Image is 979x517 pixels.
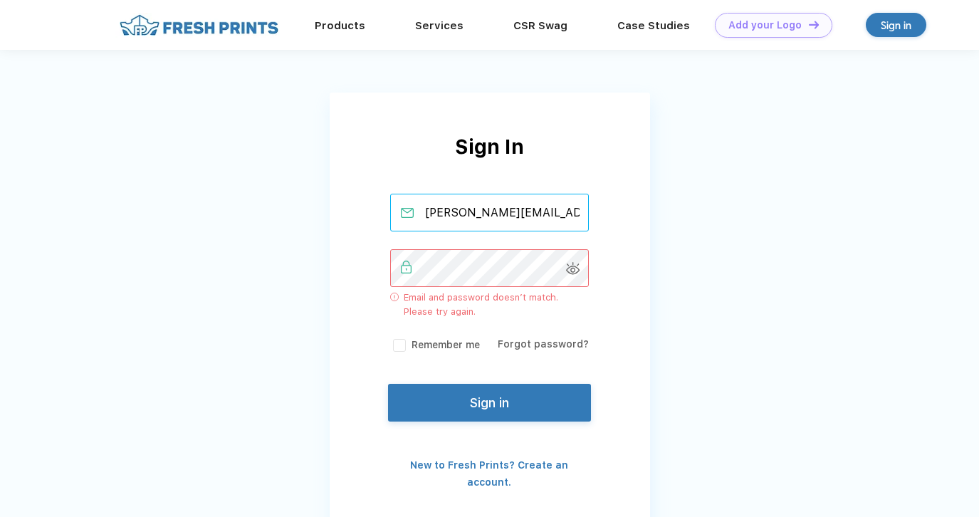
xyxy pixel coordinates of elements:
[115,13,283,38] img: fo%20logo%202.webp
[401,261,412,273] img: password_active.svg
[809,21,819,28] img: DT
[498,338,589,350] a: Forgot password?
[388,384,590,422] button: Sign in
[566,262,580,275] img: show_password.svg
[410,459,568,488] a: New to Fresh Prints? Create an account.
[401,208,414,218] img: email_active.svg
[390,293,399,301] img: error_icon_desktop.svg
[390,194,589,231] input: Email
[728,19,802,31] div: Add your Logo
[866,13,926,37] a: Sign in
[390,338,480,352] label: Remember me
[881,17,911,33] div: Sign in
[315,19,365,32] a: Products
[330,132,650,194] div: Sign In
[404,291,589,318] span: Email and password doesn’t match. Please try again.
